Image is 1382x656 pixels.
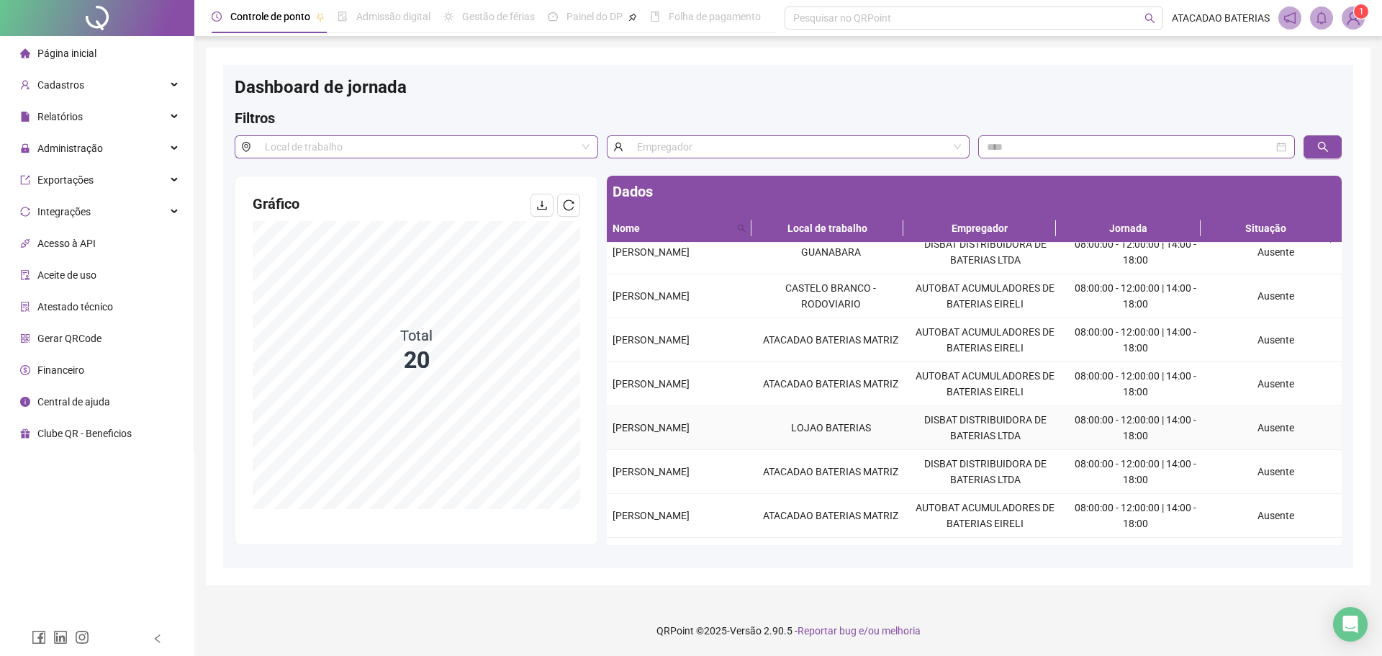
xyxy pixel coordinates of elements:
[20,270,30,280] span: audit
[443,12,453,22] span: sun
[908,362,1062,406] td: AUTOBAT ACUMULADORES DE BATERIAS EIRELI
[1172,10,1270,26] span: ATACADAO BATERIAS
[1209,450,1342,494] td: Ausente
[1209,362,1342,406] td: Ausente
[235,135,257,158] span: environment
[628,13,637,22] span: pushpin
[1209,406,1342,450] td: Ausente
[737,224,746,233] span: search
[20,302,30,312] span: solution
[1062,362,1209,406] td: 08:00:00 - 12:00:00 | 14:00 - 18:00
[908,274,1062,318] td: AUTOBAT ACUMULADORES DE BATERIAS EIRELI
[607,135,629,158] span: user
[798,625,921,637] span: Reportar bug e/ou melhoria
[20,48,30,58] span: home
[613,378,690,390] span: [PERSON_NAME]
[20,112,30,122] span: file
[908,538,1062,582] td: DISBAT DISTRIBUIDORA DE BATERIAS LTDA
[20,397,30,407] span: info-circle
[37,333,101,344] span: Gerar QRCode
[53,630,68,644] span: linkedin
[20,333,30,343] span: qrcode
[1359,6,1364,17] span: 1
[1144,13,1155,24] span: search
[1062,494,1209,538] td: 08:00:00 - 12:00:00 | 14:00 - 18:00
[1209,538,1342,582] td: Ausente
[754,538,908,582] td: [GEOGRAPHIC_DATA]
[754,230,908,274] td: GUANABARA
[153,634,163,644] span: left
[730,625,762,637] span: Versão
[908,406,1062,450] td: DISBAT DISTRIBUIDORA DE BATERIAS LTDA
[613,220,731,236] span: Nome
[32,630,46,644] span: facebook
[1062,274,1209,318] td: 08:00:00 - 12:00:00 | 14:00 - 18:00
[1342,7,1364,29] img: 76675
[37,238,96,249] span: Acesso à API
[1062,538,1209,582] td: 08:00:00 - 12:00:00 | 14:00 - 18:00
[1062,230,1209,274] td: 08:00:00 - 12:00:00 | 14:00 - 18:00
[1062,406,1209,450] td: 08:00:00 - 12:00:00 | 14:00 - 18:00
[536,199,548,211] span: download
[1317,141,1329,153] span: search
[37,111,83,122] span: Relatórios
[613,183,653,200] span: Dados
[37,301,113,313] span: Atestado técnico
[903,215,1055,243] th: Empregador
[235,77,407,97] span: Dashboard de jornada
[1333,607,1368,642] div: Open Intercom Messenger
[754,406,908,450] td: LOJAO BATERIAS
[20,175,30,185] span: export
[908,450,1062,494] td: DISBAT DISTRIBUIDORA DE BATERIAS LTDA
[37,396,110,408] span: Central de ajuda
[1062,318,1209,362] td: 08:00:00 - 12:00:00 | 14:00 - 18:00
[20,207,30,217] span: sync
[20,238,30,248] span: api
[754,274,908,318] td: CASTELO BRANCO - RODOVIARIO
[908,494,1062,538] td: AUTOBAT ACUMULADORES DE BATERIAS EIRELI
[650,12,660,22] span: book
[37,174,94,186] span: Exportações
[1209,274,1342,318] td: Ausente
[75,630,89,644] span: instagram
[37,269,96,281] span: Aceite de uso
[734,217,749,239] span: search
[1062,450,1209,494] td: 08:00:00 - 12:00:00 | 14:00 - 18:00
[754,318,908,362] td: ATACADAO BATERIAS MATRIZ
[20,80,30,90] span: user-add
[37,428,132,439] span: Clube QR - Beneficios
[751,215,903,243] th: Local de trabalho
[1209,230,1342,274] td: Ausente
[356,11,430,22] span: Admissão digital
[37,48,96,59] span: Página inicial
[754,362,908,406] td: ATACADAO BATERIAS MATRIZ
[908,230,1062,274] td: DISBAT DISTRIBUIDORA DE BATERIAS LTDA
[1209,494,1342,538] td: Ausente
[563,199,574,211] span: reload
[338,12,348,22] span: file-done
[1056,215,1201,243] th: Jornada
[37,79,84,91] span: Cadastros
[20,428,30,439] span: gift
[908,318,1062,362] td: AUTOBAT ACUMULADORES DE BATERIAS EIRELI
[20,143,30,153] span: lock
[212,12,222,22] span: clock-circle
[235,109,275,127] span: Filtros
[20,365,30,375] span: dollar
[613,422,690,433] span: [PERSON_NAME]
[462,11,535,22] span: Gestão de férias
[194,606,1382,656] footer: QRPoint © 2025 - 2.90.5 -
[669,11,761,22] span: Folha de pagamento
[613,510,690,521] span: [PERSON_NAME]
[1283,12,1296,24] span: notification
[253,195,299,212] span: Gráfico
[1201,215,1331,243] th: Situação
[613,466,690,477] span: [PERSON_NAME]
[1209,318,1342,362] td: Ausente
[316,13,325,22] span: pushpin
[1354,4,1368,19] sup: Atualize o seu contato no menu Meus Dados
[613,290,690,302] span: [PERSON_NAME]
[37,143,103,154] span: Administração
[754,494,908,538] td: ATACADAO BATERIAS MATRIZ
[754,450,908,494] td: ATACADAO BATERIAS MATRIZ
